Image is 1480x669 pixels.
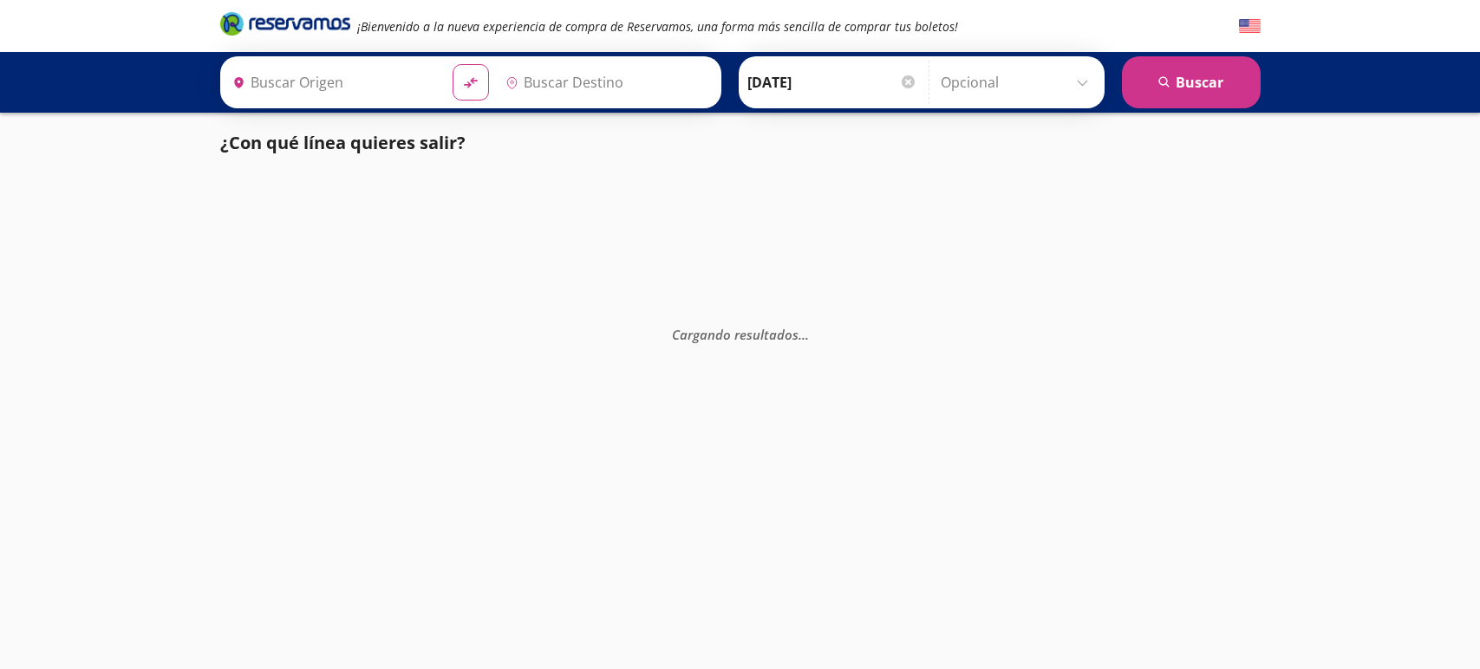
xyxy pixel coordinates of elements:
button: Buscar [1122,56,1261,108]
input: Opcional [941,61,1096,104]
input: Buscar Destino [499,61,712,104]
i: Brand Logo [220,10,350,36]
span: . [799,326,802,343]
input: Elegir Fecha [747,61,917,104]
span: . [802,326,805,343]
input: Buscar Origen [225,61,439,104]
em: ¡Bienvenido a la nueva experiencia de compra de Reservamos, una forma más sencilla de comprar tus... [357,18,958,35]
a: Brand Logo [220,10,350,42]
p: ¿Con qué línea quieres salir? [220,130,466,156]
em: Cargando resultados [672,326,809,343]
span: . [805,326,809,343]
button: English [1239,16,1261,37]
